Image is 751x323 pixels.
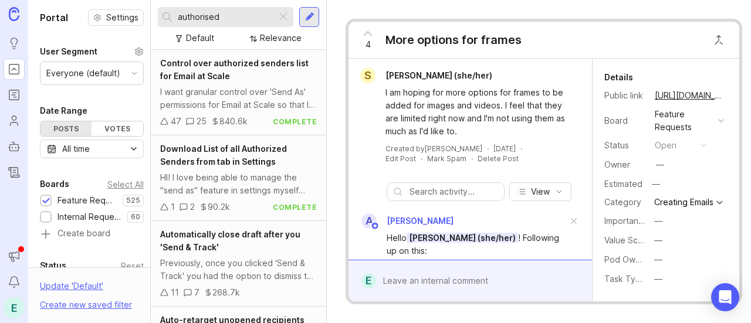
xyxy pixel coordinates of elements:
button: Close button [707,28,730,52]
a: Roadmaps [4,84,25,106]
span: [PERSON_NAME] (she/her) [385,70,492,80]
div: · [421,154,422,164]
div: 840.6k [219,115,248,128]
div: Feature Requests [655,108,713,134]
time: [DATE] [493,144,516,153]
div: Relevance [260,32,302,45]
img: Canny Home [9,7,19,21]
span: Settings [106,12,138,23]
div: complete [273,117,317,127]
div: A [361,213,377,229]
span: View [531,186,550,198]
svg: toggle icon [124,144,143,154]
img: member badge [371,222,380,230]
div: 2 [190,200,195,213]
div: Board [604,114,645,127]
div: S [360,68,375,83]
button: E [4,297,25,318]
div: Delete Post [478,154,519,164]
a: A[PERSON_NAME] [354,213,454,229]
div: — [648,176,664,192]
div: 11 [171,286,179,299]
div: Owner [604,158,645,171]
div: Everyone (default) [46,67,120,80]
div: open [655,139,676,152]
div: Previously, once you clicked 'Send & Track' you had the option to dismiss the confirmation messag... [160,257,317,283]
div: More options for frames [385,32,522,48]
div: Status [40,259,66,273]
a: S[PERSON_NAME] (she/her) [353,68,502,83]
label: Pod Ownership [604,254,664,264]
div: Category [604,196,645,209]
a: Users [4,110,25,131]
div: — [656,158,664,171]
div: HI! I love being able to manage the "send as" feature in settings myself now - is there a way to ... [160,171,317,197]
button: View [509,182,571,201]
div: 90.2k [208,200,230,213]
label: Importance [604,216,648,226]
div: — [654,273,662,285]
a: Download List of all Authorized Senders from tab in SettingsHI! I love being able to manage the "... [151,135,326,221]
div: Posts [40,121,92,136]
div: Details [604,70,633,84]
div: Public link [604,89,645,102]
div: — [654,234,662,247]
button: Settings [88,9,144,26]
label: Value Scale [604,235,649,245]
div: Status [604,139,645,152]
div: · [487,144,489,154]
a: [DATE] [493,144,516,154]
span: [PERSON_NAME] [387,216,454,226]
div: I want granular control over 'Send As' permissions for Email at Scale so that I can designate spe... [160,86,317,111]
div: · [520,144,522,154]
div: Created by [PERSON_NAME] [385,144,482,154]
button: Notifications [4,271,25,293]
a: Portal [4,59,25,80]
div: Reset [121,263,144,269]
span: [PERSON_NAME] (she/her) [407,233,518,243]
div: User Segment [40,45,97,59]
div: Update ' Default ' [40,280,103,298]
div: Date Range [40,104,87,118]
input: Search... [178,11,272,23]
a: Automatically close draft after you 'Send & Track'Previously, once you clicked 'Send & Track' you... [151,221,326,307]
div: Feature Requests [57,194,117,207]
a: Changelog [4,162,25,183]
span: Control over authorized senders list for Email at Scale [160,58,309,81]
input: Search activity... [410,185,498,198]
div: Hello ! Following up on this: [387,232,567,257]
div: Create new saved filter [40,298,132,311]
a: [URL][DOMAIN_NAME] [651,88,728,103]
button: Announcements [4,246,25,267]
div: 7 [194,286,199,299]
div: Estimated [604,180,642,188]
div: Open Intercom Messenger [711,283,739,311]
div: 268.7k [212,286,240,299]
div: — [654,253,662,266]
div: — [654,215,662,227]
p: 525 [126,196,140,205]
h1: Portal [40,11,68,25]
div: Select All [107,181,144,188]
div: Creating Emails [654,198,713,206]
div: 47 [171,115,181,128]
span: 4 [366,38,371,51]
div: 1 [171,200,175,213]
a: Autopilot [4,136,25,157]
div: Edit Post [385,154,416,164]
div: All time [62,142,90,155]
a: Create board [40,229,144,240]
button: Mark Spam [427,154,466,164]
label: Task Type [604,274,646,284]
p: 60 [131,212,140,222]
div: Votes [92,121,143,136]
div: complete [273,202,317,212]
div: Boards [40,177,69,191]
div: · [471,154,473,164]
div: Internal Requests [57,210,121,223]
span: Download List of all Authorized Senders from tab in Settings [160,144,287,166]
div: Default [186,32,214,45]
a: Control over authorized senders list for Email at ScaleI want granular control over 'Send As' per... [151,50,326,135]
